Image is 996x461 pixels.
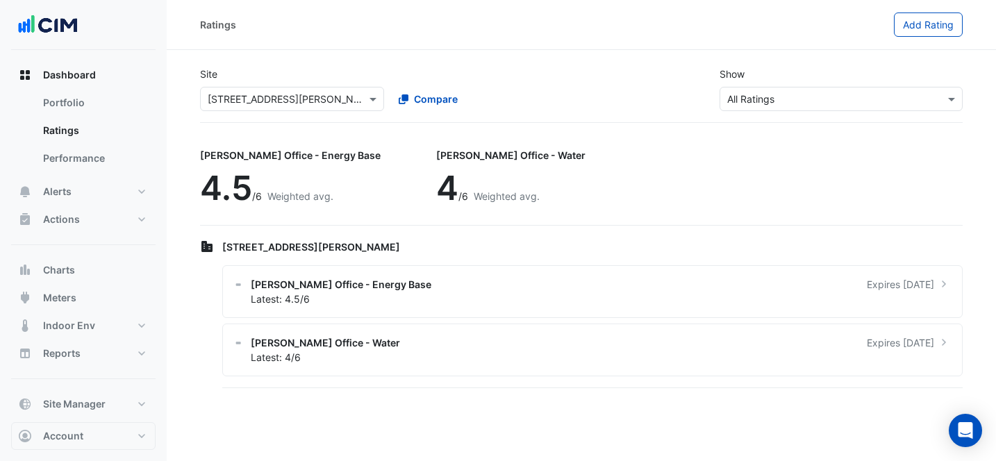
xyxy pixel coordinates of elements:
button: Account [11,422,156,450]
button: Reports [11,340,156,367]
span: Add Rating [903,19,954,31]
app-icon: Site Manager [18,397,32,411]
span: Site Manager [43,397,106,411]
span: Indoor Env [43,319,95,333]
app-icon: Charts [18,263,32,277]
span: Charts [43,263,75,277]
span: /6 [458,190,468,202]
span: Dashboard [43,68,96,82]
button: Site Manager [11,390,156,418]
span: Expires [DATE] [867,277,934,292]
a: Ratings [32,117,156,144]
app-icon: Indoor Env [18,319,32,333]
span: 4.5 [200,167,252,208]
app-icon: Alerts [18,185,32,199]
span: Reports [43,346,81,360]
span: Actions [43,212,80,226]
span: Latest: 4/6 [251,351,301,363]
div: [PERSON_NAME] Office - Energy Base [200,148,381,162]
span: /6 [252,190,262,202]
button: Charts [11,256,156,284]
button: Actions [11,206,156,233]
button: Indoor Env [11,312,156,340]
span: [PERSON_NAME] Office - Energy Base [251,277,431,292]
a: Portfolio [32,89,156,117]
label: Show [720,67,745,81]
span: [STREET_ADDRESS][PERSON_NAME] [222,241,400,253]
span: Weighted avg. [267,190,333,202]
app-icon: Meters [18,291,32,305]
div: Dashboard [11,89,156,178]
div: [PERSON_NAME] Office - Water [436,148,586,162]
app-icon: Dashboard [18,68,32,82]
button: Compare [390,87,467,111]
app-icon: Actions [18,212,32,226]
app-icon: Reports [18,346,32,360]
label: Site [200,67,217,81]
img: Company Logo [17,11,79,39]
button: Dashboard [11,61,156,89]
a: Performance [32,144,156,172]
span: Expires [DATE] [867,335,934,350]
span: [PERSON_NAME] Office - Water [251,335,400,350]
button: Meters [11,284,156,312]
button: Add Rating [894,12,963,37]
span: Alerts [43,185,72,199]
span: Meters [43,291,76,305]
button: Alerts [11,178,156,206]
span: Latest: 4.5/6 [251,293,310,305]
span: 4 [436,167,458,208]
div: Ratings [200,17,236,32]
span: Weighted avg. [474,190,540,202]
div: Open Intercom Messenger [949,414,982,447]
span: Compare [414,92,458,106]
span: Account [43,429,83,443]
